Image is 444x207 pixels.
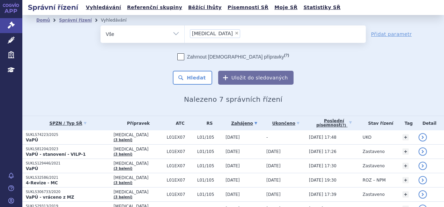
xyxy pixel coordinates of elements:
a: (3 balení) [113,195,132,199]
span: L01EX07 [167,192,194,197]
th: Stav řízení [359,116,399,130]
span: [MEDICAL_DATA] [192,31,233,36]
span: [MEDICAL_DATA] [113,175,163,180]
p: SUKLS32586/2021 [26,175,110,180]
a: Zahájeno [225,118,263,128]
a: + [402,148,409,155]
span: [DATE] [225,135,240,140]
a: Vyhledávání [84,3,123,12]
a: Statistiky SŘ [301,3,342,12]
a: Moje SŘ [272,3,299,12]
span: [DATE] [225,192,240,197]
span: L01/105 [197,178,222,183]
th: ATC [163,116,194,130]
span: [MEDICAL_DATA] [113,147,163,152]
a: (3 balení) [113,167,132,170]
th: Tag [399,116,415,130]
li: Vyhledávání [101,15,136,25]
th: Přípravek [110,116,163,130]
a: detail [419,176,427,184]
a: Poslednípísemnost(?) [309,116,359,130]
span: L01/105 [197,135,222,140]
span: [DATE] [225,178,240,183]
span: Nalezeno 7 správních řízení [184,95,282,103]
span: [DATE] [225,163,240,168]
label: Zahrnout [DEMOGRAPHIC_DATA] přípravky [177,53,289,60]
span: - [266,135,268,140]
strong: VaPÚ - vráceno z MZ [26,195,74,200]
span: L01/105 [197,149,222,154]
span: Zastaveno [363,149,385,154]
span: [MEDICAL_DATA] [113,132,163,137]
a: SPZN / Typ SŘ [26,118,110,128]
span: L01/105 [197,192,222,197]
span: L01EX07 [167,178,194,183]
button: Hledat [173,71,212,85]
a: + [402,134,409,140]
span: L01EX07 [167,135,194,140]
span: [DATE] 19:30 [309,178,336,183]
strong: VaPÚ [26,138,38,143]
span: [DATE] [266,163,281,168]
span: [DATE] 17:39 [309,192,336,197]
span: [DATE] [266,178,281,183]
a: Písemnosti SŘ [225,3,271,12]
span: ROZ – NPM [363,178,386,183]
a: + [402,177,409,183]
input: [MEDICAL_DATA] [242,29,246,38]
h2: Správní řízení [22,2,84,12]
p: SUKLS129446/2021 [26,161,110,166]
a: Běžící lhůty [186,3,224,12]
span: UKO [363,135,371,140]
a: Referenční skupiny [125,3,184,12]
p: SUKLS74223/2025 [26,132,110,137]
a: detail [419,162,427,170]
a: Přidat parametr [371,31,412,38]
strong: 4-Revize - MC [26,181,58,185]
span: L01EX07 [167,163,194,168]
strong: VaPÚ [26,166,38,171]
th: Detail [415,116,444,130]
span: [MEDICAL_DATA] [113,161,163,166]
abbr: (?) [341,123,346,128]
span: L01/105 [197,163,222,168]
span: [DATE] [266,149,281,154]
a: detail [419,147,427,156]
strong: VaPÚ - stanovení - VILP-1 [26,152,86,157]
span: [DATE] [266,192,281,197]
button: Uložit do sledovaných [218,71,294,85]
a: Domů [36,18,50,23]
span: [DATE] 17:48 [309,135,336,140]
a: Ukončeno [266,118,305,128]
span: Zastaveno [363,163,385,168]
span: [DATE] [225,149,240,154]
p: SUKLS81204/2023 [26,147,110,152]
a: + [402,191,409,198]
a: Správní řízení [59,18,92,23]
p: SUKLS306733/2020 [26,190,110,194]
span: [DATE] 17:30 [309,163,336,168]
a: (3 balení) [113,152,132,156]
span: L01EX07 [167,149,194,154]
span: [MEDICAL_DATA] [113,190,163,194]
a: detail [419,190,427,199]
th: RS [194,116,222,130]
span: Zastaveno [363,192,385,197]
abbr: (?) [284,53,289,58]
a: (3 balení) [113,138,132,142]
span: [DATE] 17:26 [309,149,336,154]
a: (3 balení) [113,181,132,185]
a: detail [419,133,427,141]
span: × [235,31,239,35]
a: + [402,163,409,169]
